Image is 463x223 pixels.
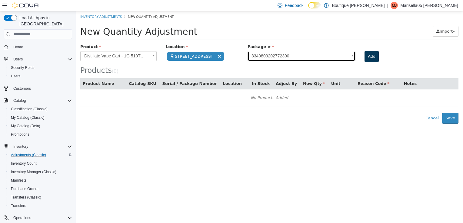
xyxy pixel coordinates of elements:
[17,15,72,27] span: Load All Apps in [GEOGRAPHIC_DATA]
[328,69,342,76] button: Notes
[1,142,75,151] button: Inventory
[38,57,41,63] span: 0
[1,96,75,105] button: Catalog
[8,202,28,209] a: Transfers
[172,33,198,38] span: Package #
[6,185,75,193] button: Purchase Orders
[13,98,26,103] span: Catalog
[11,65,34,70] span: Security Roles
[6,113,75,122] button: My Catalog (Classic)
[8,73,23,80] a: Users
[8,177,29,184] a: Manifests
[8,114,47,121] a: My Catalog (Classic)
[12,2,39,8] img: Cova
[1,55,75,63] button: Users
[13,45,23,50] span: Home
[11,124,40,128] span: My Catalog (Beta)
[8,168,59,176] a: Inventory Manager (Classic)
[8,160,72,167] span: Inventory Count
[8,131,72,138] span: Promotions
[6,168,75,176] button: Inventory Manager (Classic)
[8,64,37,71] a: Security Roles
[364,18,377,22] span: Import
[387,2,388,9] p: |
[13,86,31,91] span: Customers
[11,153,46,157] span: Adjustments (Classic)
[392,2,397,9] span: MJ
[6,159,75,168] button: Inventory Count
[6,122,75,130] button: My Catalog (Beta)
[8,185,41,192] a: Purchase Orders
[11,115,45,120] span: My Catalog (Classic)
[13,144,28,149] span: Inventory
[391,2,398,9] div: Marisella05 Jacquez
[8,64,72,71] span: Security Roles
[6,63,75,72] button: Security Roles
[11,43,72,51] span: Home
[8,185,72,192] span: Purchase Orders
[52,3,98,8] span: New Quantity Adjustment
[8,194,44,201] a: Transfers (Classic)
[172,40,280,50] a: 3340809202772390
[11,143,72,150] span: Inventory
[6,202,75,210] button: Transfers
[6,193,75,202] button: Transfers (Classic)
[255,69,266,76] button: Unit
[11,143,31,150] button: Inventory
[87,69,142,76] button: Serial / Package Number
[11,56,72,63] span: Users
[172,40,271,50] span: 3340809202772390
[5,55,36,63] span: Products
[200,69,222,76] button: Adjust By
[11,186,38,191] span: Purchase Orders
[5,3,46,8] a: Inventory Adjustments
[8,202,72,209] span: Transfers
[53,69,82,76] button: Catalog SKU
[1,43,75,51] button: Home
[282,70,314,75] span: Reason Code
[11,85,33,92] a: Customers
[1,84,75,93] button: Customers
[8,131,32,138] a: Promotions
[5,40,73,50] span: Distillate Vape Cart - 1G 510T - PINK ROZAY (Indica)
[11,132,29,137] span: Promotions
[11,44,25,51] a: Home
[8,114,72,121] span: My Catalog (Classic)
[6,105,75,113] button: Classification (Classic)
[5,15,122,26] span: New Quantity Adjustment
[8,177,72,184] span: Manifests
[5,40,81,50] a: Distillate Vape Cart - 1G 510T - PINK ROZAY (Indica)
[147,69,167,76] button: Location
[400,2,458,9] p: Marisella05 [PERSON_NAME]
[285,2,303,8] span: Feedback
[8,82,379,91] div: No Products Added
[227,70,249,75] span: New Qty
[11,74,20,79] span: Users
[13,57,23,62] span: Users
[1,214,75,222] button: Operations
[90,33,112,38] span: Location
[36,57,43,63] small: ( )
[6,176,75,185] button: Manifests
[8,105,72,113] span: Classification (Classic)
[11,107,48,111] span: Classification (Classic)
[11,214,34,221] button: Operations
[8,151,48,159] a: Adjustments (Classic)
[6,72,75,80] button: Users
[8,73,72,80] span: Users
[11,56,25,63] button: Users
[11,170,56,174] span: Inventory Manager (Classic)
[11,97,28,104] button: Catalog
[8,105,50,113] a: Classification (Classic)
[8,151,72,159] span: Adjustments (Classic)
[11,214,72,221] span: Operations
[6,151,75,159] button: Adjustments (Classic)
[11,203,26,208] span: Transfers
[11,97,72,104] span: Catalog
[289,40,303,51] button: Add
[6,130,75,139] button: Promotions
[13,215,31,220] span: Operations
[5,33,25,38] span: Product
[11,178,26,183] span: Manifests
